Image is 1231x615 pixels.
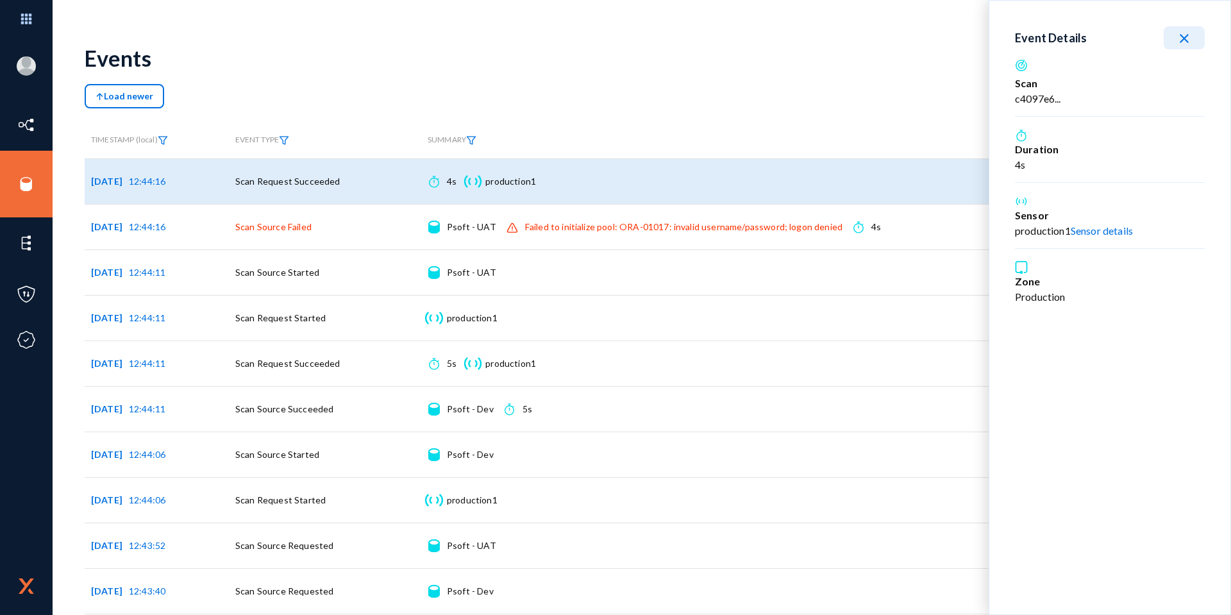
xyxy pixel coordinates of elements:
div: Psoft - Dev [447,585,494,598]
img: icon-compliance.svg [17,330,36,350]
div: 5s [523,403,532,416]
span: [DATE] [91,403,129,414]
span: SUMMARY [428,135,476,144]
img: icon-sensor.svg [423,312,444,324]
span: Scan Request Succeeded [235,358,340,369]
span: 12:44:11 [129,403,165,414]
img: icon-arrow-above.svg [96,92,104,101]
img: icon-filter.svg [466,136,476,145]
div: Psoft - UAT [447,221,496,233]
div: production1 [447,494,498,507]
img: icon-time.svg [853,221,863,233]
img: icon-sensor.svg [423,494,444,507]
span: Scan Source Started [235,449,319,460]
span: [DATE] [91,586,129,596]
span: 12:44:11 [129,312,165,323]
span: 12:44:06 [129,494,165,505]
span: 12:44:06 [129,449,165,460]
span: 12:44:11 [129,358,165,369]
span: EVENT TYPE [235,135,289,145]
img: icon-policies.svg [17,285,36,304]
span: [DATE] [91,540,129,551]
div: production1 [485,175,536,188]
div: 4s [871,221,881,233]
img: icon-filter.svg [279,136,289,145]
img: icon-inventory.svg [17,115,36,135]
span: Scan Request Started [235,494,326,505]
span: 12:44:16 [129,176,165,187]
span: Scan Request Succeeded [235,176,340,187]
span: 12:44:11 [129,267,165,278]
img: icon-source.svg [428,221,439,233]
div: production1 [447,312,498,324]
div: 5s [447,357,456,370]
img: app launcher [7,5,46,33]
button: Load newer [85,84,164,108]
div: Events [85,45,151,71]
div: Failed to initialize pool: ORA-01017: invalid username/password; logon denied [525,221,842,233]
img: icon-sources.svg [17,174,36,194]
span: Scan Source Succeeded [235,403,333,414]
span: Load newer [96,90,153,101]
img: icon-sensor.svg [462,357,483,370]
span: [DATE] [91,176,129,187]
div: production1 [485,357,536,370]
span: 12:43:40 [129,586,165,596]
img: icon-sensor.svg [462,175,483,188]
img: icon-source.svg [428,403,439,416]
span: [DATE] [91,267,129,278]
img: icon-source.svg [428,585,439,598]
span: Scan Source Requested [235,586,333,596]
img: icon-time.svg [429,357,439,370]
span: Scan Source Failed [235,221,312,232]
img: icon-source.svg [428,448,439,461]
span: [DATE] [91,221,129,232]
img: icon-source.svg [428,539,439,552]
div: Psoft - UAT [447,266,496,279]
span: 12:44:16 [129,221,165,232]
div: 4s [447,175,456,188]
img: icon-time.svg [505,403,514,416]
img: icon-elements.svg [17,233,36,253]
span: [DATE] [91,312,129,323]
div: Psoft - UAT [447,539,496,552]
span: TIMESTAMP (local) [91,135,168,144]
img: icon-source.svg [428,266,439,279]
span: Scan Source Requested [235,540,333,551]
span: [DATE] [91,494,129,505]
span: [DATE] [91,449,129,460]
span: 12:43:52 [129,540,165,551]
div: Psoft - Dev [447,448,494,461]
img: icon-time.svg [429,175,439,188]
span: [DATE] [91,358,129,369]
img: blank-profile-picture.png [17,56,36,76]
div: Psoft - Dev [447,403,494,416]
img: icon-filter.svg [158,136,168,145]
span: Scan Source Started [235,267,319,278]
span: Scan Request Started [235,312,326,323]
